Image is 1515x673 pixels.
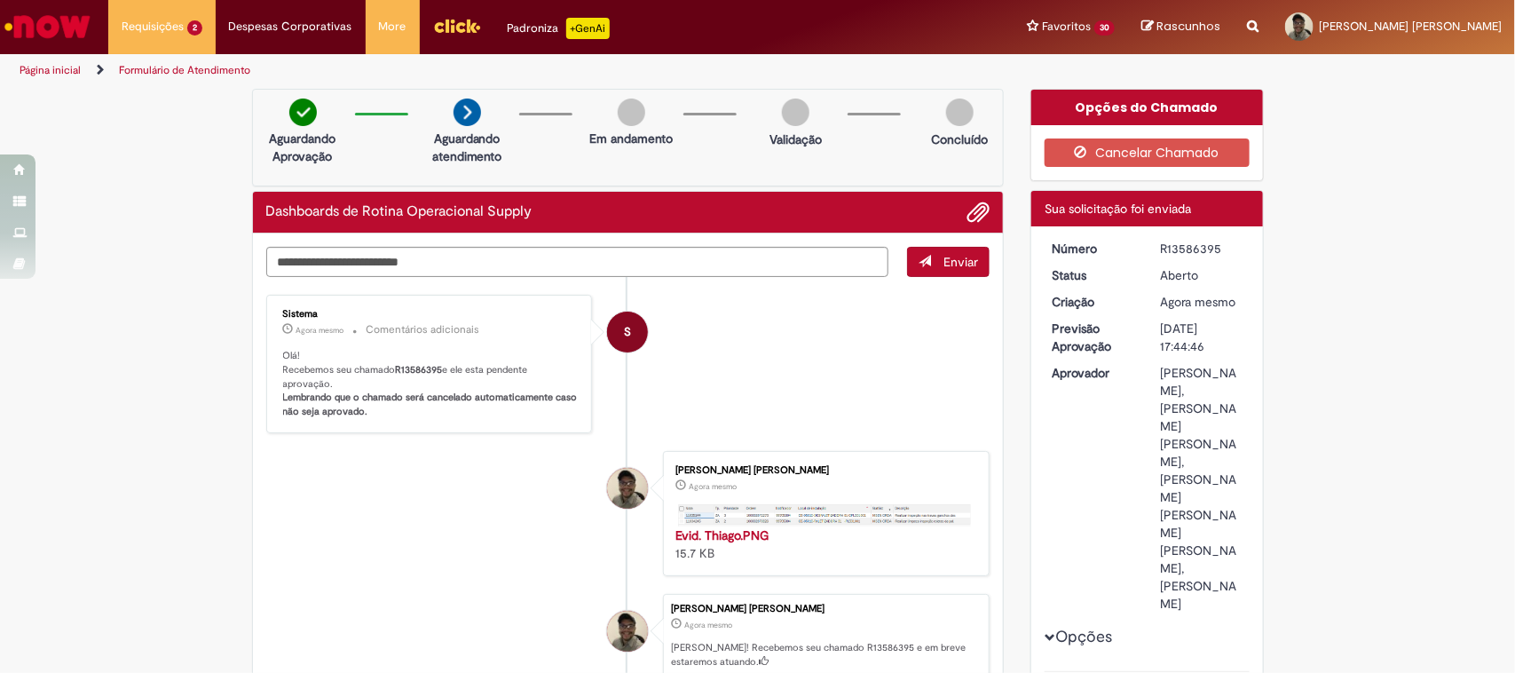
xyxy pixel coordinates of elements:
dt: Número [1038,240,1148,257]
button: Adicionar anexos [967,201,990,224]
span: Rascunhos [1156,18,1220,35]
img: img-circle-grey.png [782,99,809,126]
a: Página inicial [20,63,81,77]
span: 30 [1094,20,1115,36]
div: Opções do Chamado [1031,90,1263,125]
img: check-circle-green.png [289,99,317,126]
span: Favoritos [1042,18,1091,36]
span: Agora mesmo [1161,294,1236,310]
div: Lucas Ferreira Sant Ana [607,611,648,652]
div: 01/10/2025 14:44:46 [1161,293,1243,311]
button: Enviar [907,247,990,277]
time: 01/10/2025 14:44:46 [1161,294,1236,310]
p: +GenAi [566,18,610,39]
span: Agora mesmo [689,481,737,492]
img: ServiceNow [2,9,93,44]
time: 01/10/2025 14:44:46 [684,620,732,630]
div: Lucas Ferreira Sant Ana [607,468,648,509]
p: Validação [769,131,822,148]
textarea: Digite sua mensagem aqui... [266,247,889,278]
a: Formulário de Atendimento [119,63,250,77]
div: 15.7 KB [675,527,971,562]
div: [PERSON_NAME], [PERSON_NAME] [PERSON_NAME], [PERSON_NAME] [PERSON_NAME] [PERSON_NAME], [PERSON_NAME] [1161,364,1243,613]
p: Em andamento [589,130,673,147]
div: [PERSON_NAME] [PERSON_NAME] [671,604,980,614]
span: Agora mesmo [684,620,732,630]
time: 01/10/2025 14:45:01 [296,325,344,336]
div: System [607,312,648,352]
p: Concluído [931,131,988,148]
div: Aberto [1161,266,1243,284]
p: [PERSON_NAME]! Recebemos seu chamado R13586395 e em breve estaremos atuando. [671,641,980,669]
h2: Dashboards de Rotina Operacional Supply Histórico de tíquete [266,204,533,220]
span: 2 [187,20,202,36]
dt: Aprovador [1038,364,1148,382]
span: [PERSON_NAME] [PERSON_NAME] [1319,19,1502,34]
a: Rascunhos [1141,19,1220,36]
div: Sistema [283,309,579,320]
dt: Previsão Aprovação [1038,320,1148,355]
a: Evid. Thiago.PNG [675,527,769,543]
small: Comentários adicionais [367,322,480,337]
b: Lembrando que o chamado será cancelado automaticamente caso não seja aprovado. [283,391,580,418]
span: Despesas Corporativas [229,18,352,36]
ul: Trilhas de página [13,54,997,87]
span: Agora mesmo [296,325,344,336]
p: Aguardando atendimento [424,130,510,165]
span: Enviar [943,254,978,270]
img: click_logo_yellow_360x200.png [433,12,481,39]
div: [DATE] 17:44:46 [1161,320,1243,355]
img: img-circle-grey.png [618,99,645,126]
span: S [624,311,631,353]
time: 01/10/2025 14:44:42 [689,481,737,492]
button: Cancelar Chamado [1045,139,1250,167]
dt: Criação [1038,293,1148,311]
p: Aguardando Aprovação [260,130,346,165]
span: More [379,18,406,36]
p: Olá! Recebemos seu chamado e ele esta pendente aprovação. [283,349,579,419]
div: R13586395 [1161,240,1243,257]
span: Sua solicitação foi enviada [1045,201,1191,217]
img: img-circle-grey.png [946,99,974,126]
img: arrow-next.png [454,99,481,126]
span: Requisições [122,18,184,36]
dt: Status [1038,266,1148,284]
div: Padroniza [508,18,610,39]
div: [PERSON_NAME] [PERSON_NAME] [675,465,971,476]
b: R13586395 [396,363,443,376]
